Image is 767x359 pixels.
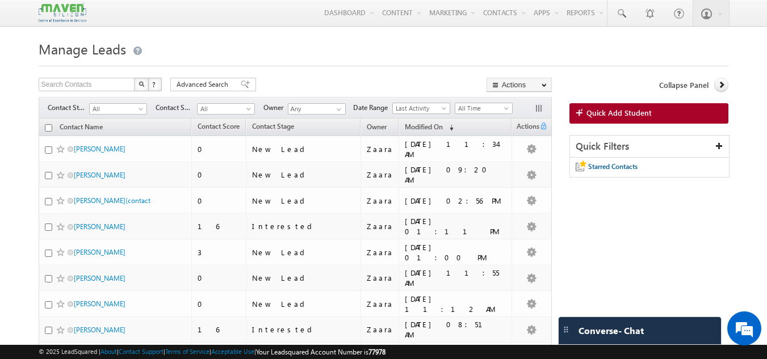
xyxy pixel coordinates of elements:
[367,299,393,309] div: Zaara
[405,319,506,340] div: [DATE] 08:51 AM
[119,348,164,355] a: Contact Support
[455,103,509,113] span: All Time
[100,348,117,355] a: About
[192,120,245,135] a: Contact Score
[74,299,125,308] a: [PERSON_NAME]
[455,103,513,114] a: All Time
[211,348,254,355] a: Acceptable Use
[393,103,447,113] span: Last Activity
[198,196,241,206] div: 0
[74,326,125,334] a: [PERSON_NAME]
[405,268,506,288] div: [DATE] 11:55 AM
[152,79,157,89] span: ?
[198,104,252,114] span: All
[198,144,241,154] div: 0
[252,247,355,257] div: New Lead
[186,6,213,33] div: Minimize live chat window
[487,78,552,92] button: Actions
[252,299,355,309] div: New Lead
[367,123,387,131] span: Owner
[256,348,385,356] span: Your Leadsquared Account Number is
[74,145,125,153] a: [PERSON_NAME]
[367,196,393,206] div: Zaara
[74,196,150,205] a: [PERSON_NAME](contact
[399,120,459,135] a: Modified On (sorted descending)
[405,242,506,263] div: [DATE] 01:00 PM
[15,105,207,269] textarea: Type your message and hit 'Enter'
[139,81,144,87] img: Search
[198,299,241,309] div: 0
[405,196,506,206] div: [DATE] 02:56 PM
[74,222,125,231] a: [PERSON_NAME]
[367,221,393,231] div: Zaara
[148,78,162,91] button: ?
[579,326,644,336] span: Converse - Chat
[288,103,346,115] input: Type to Search
[74,171,125,179] a: [PERSON_NAME]
[165,348,209,355] a: Terms of Service
[54,121,108,136] a: Contact Name
[90,104,144,114] span: All
[19,60,48,74] img: d_60004797649_company_0_60004797649
[367,144,393,154] div: Zaara
[252,273,355,283] div: New Lead
[252,122,294,130] span: Contact Stage
[89,103,147,115] a: All
[368,348,385,356] span: 77978
[156,103,197,113] span: Contact Source
[367,247,393,257] div: Zaara
[405,164,506,185] div: [DATE] 09:20 AM
[512,120,539,135] span: Actions
[39,40,126,58] span: Manage Leads
[353,103,392,113] span: Date Range
[569,103,729,124] a: Quick Add Student
[198,170,241,180] div: 0
[39,347,385,357] span: © 2025 LeadSquared | | | | |
[74,274,125,282] a: [PERSON_NAME]
[405,294,506,314] div: [DATE] 11:12 AM
[367,324,393,335] div: Zaara
[263,103,288,113] span: Owner
[198,221,241,231] div: 16
[252,144,355,154] div: New Lead
[177,79,232,90] span: Advanced Search
[48,103,89,113] span: Contact Stage
[405,139,506,159] div: [DATE] 11:34 AM
[198,273,241,283] div: 0
[252,324,355,335] div: Interested
[45,124,52,132] input: Check all records
[330,104,345,115] a: Show All Items
[586,108,652,118] span: Quick Add Student
[367,273,393,283] div: Zaara
[197,103,255,115] a: All
[252,196,355,206] div: New Lead
[74,248,125,256] a: [PERSON_NAME]
[252,170,355,180] div: New Lead
[659,80,709,90] span: Collapse Panel
[246,120,300,135] a: Contact Stage
[154,278,206,294] em: Start Chat
[367,170,393,180] div: Zaara
[561,325,571,334] img: carter-drag
[445,123,454,132] span: (sorted descending)
[198,122,240,130] span: Contact Score
[570,136,730,158] div: Quick Filters
[59,60,191,74] div: Chat with us now
[405,216,506,236] div: [DATE] 01:11 PM
[198,324,241,335] div: 16
[588,162,638,171] span: Starred Contacts
[252,221,355,231] div: Interested
[405,123,443,131] span: Modified On
[198,247,241,257] div: 3
[39,3,86,23] img: Custom Logo
[392,103,450,114] a: Last Activity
